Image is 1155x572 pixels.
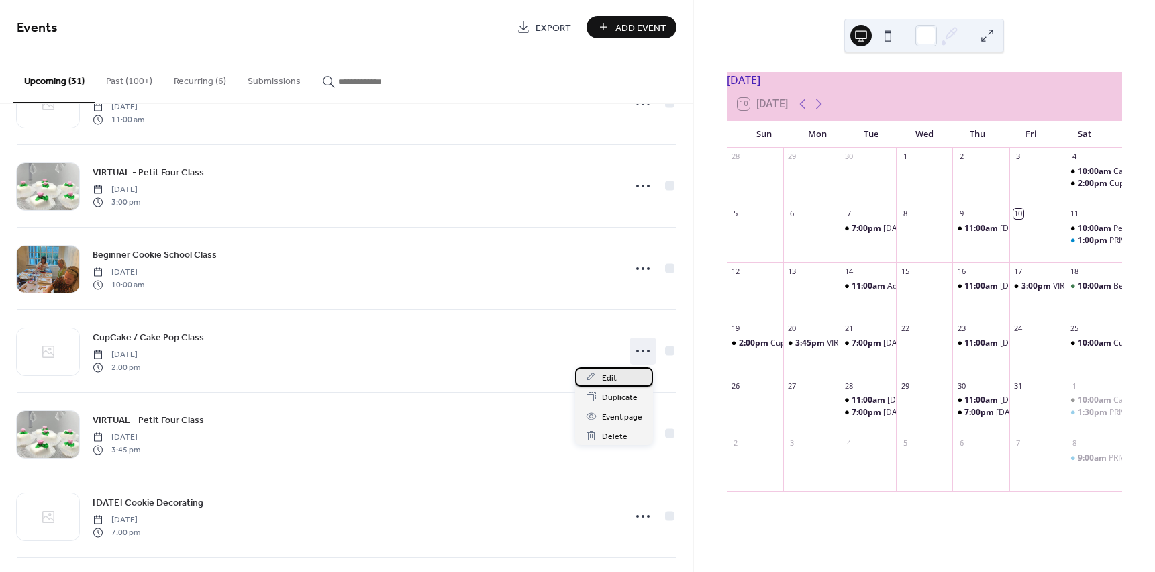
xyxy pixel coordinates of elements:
[952,395,1009,406] div: Halloween Cookie Decorating
[900,266,910,276] div: 15
[1066,407,1122,418] div: PRIVATE EVENT - Theegala Birthday Party
[900,324,910,334] div: 22
[1013,381,1023,391] div: 31
[852,223,883,234] span: 7:00pm
[93,101,144,113] span: [DATE]
[93,444,140,456] span: 3:45 pm
[952,407,1009,418] div: Halloween Cookie Decorating
[844,152,854,162] div: 30
[964,223,1000,234] span: 11:00am
[1066,223,1122,234] div: Petit Four Class
[93,361,140,373] span: 2:00 pm
[93,196,140,208] span: 3:00 pm
[1013,266,1023,276] div: 17
[1066,395,1122,406] div: Cake Making and Decorating
[900,438,910,448] div: 5
[237,54,311,102] button: Submissions
[951,121,1005,148] div: Thu
[840,281,896,292] div: Advanced Cookie Decorating
[791,121,844,148] div: Mon
[1013,152,1023,162] div: 3
[731,209,741,219] div: 5
[844,324,854,334] div: 21
[727,72,1122,88] div: [DATE]
[827,338,923,349] div: VIRTUAL - Petit Four Class
[1066,281,1122,292] div: Beginner Cookie School Class
[852,395,887,406] span: 11:00am
[727,338,783,349] div: CupCake / Cake Pop Class
[956,381,966,391] div: 30
[852,338,883,349] span: 7:00pm
[1013,209,1023,219] div: 10
[1066,166,1122,177] div: Cake Making and Decorating
[1066,338,1122,349] div: CupCake Bouquet Class
[93,331,204,345] span: CupCake / Cake Pop Class
[844,438,854,448] div: 4
[738,121,791,148] div: Sun
[1070,381,1080,391] div: 1
[1078,407,1109,418] span: 1:30pm
[731,381,741,391] div: 26
[787,438,797,448] div: 3
[93,432,140,444] span: [DATE]
[787,324,797,334] div: 20
[1000,281,1097,292] div: [DATE] Cookie Decorating
[956,438,966,448] div: 6
[93,248,217,263] span: Beginner Cookie School Class
[900,152,910,162] div: 1
[1070,324,1080,334] div: 25
[795,338,827,349] span: 3:45pm
[1066,178,1122,189] div: CupCake / Cake Pop Class
[787,152,797,162] div: 29
[93,113,144,126] span: 11:00 am
[93,495,203,510] a: [DATE] Cookie Decorating
[602,410,642,424] span: Event page
[17,15,58,41] span: Events
[1078,178,1109,189] span: 2:00pm
[844,381,854,391] div: 28
[95,54,163,102] button: Past (100+)
[964,395,1000,406] span: 11:00am
[964,407,996,418] span: 7:00pm
[93,514,140,526] span: [DATE]
[93,330,204,345] a: CupCake / Cake Pop Class
[964,281,1000,292] span: 11:00am
[1009,281,1066,292] div: VIRTUAL - Petit Four Class
[731,266,741,276] div: 12
[1021,281,1053,292] span: 3:00pm
[952,338,1009,349] div: Halloween Cookie Decorating
[163,54,237,102] button: Recurring (6)
[883,338,981,349] div: [DATE] Cookie Decorating
[1070,438,1080,448] div: 8
[1078,166,1113,177] span: 10:00am
[840,407,896,418] div: Halloween Cookie Decorating
[93,496,203,510] span: [DATE] Cookie Decorating
[93,412,204,428] a: VIRTUAL - Petit Four Class
[952,223,1009,234] div: Halloween Cookie Decorating
[770,338,868,349] div: CupCake / Cake Pop Class
[1078,223,1113,234] span: 10:00am
[840,338,896,349] div: Halloween Cookie Decorating
[956,152,966,162] div: 2
[1078,395,1113,406] span: 10:00am
[783,338,840,349] div: VIRTUAL - Petit Four Class
[93,414,204,428] span: VIRTUAL - Petit Four Class
[1005,121,1058,148] div: Fri
[1070,266,1080,276] div: 18
[852,407,883,418] span: 7:00pm
[93,247,217,263] a: Beginner Cookie School Class
[787,266,797,276] div: 13
[1070,209,1080,219] div: 11
[956,324,966,334] div: 23
[897,121,951,148] div: Wed
[587,16,676,38] button: Add Event
[900,381,910,391] div: 29
[1078,281,1113,292] span: 10:00am
[956,209,966,219] div: 9
[93,526,140,538] span: 7:00 pm
[1013,438,1023,448] div: 7
[1078,452,1109,464] span: 9:00am
[93,164,204,180] a: VIRTUAL - Petit Four Class
[739,338,770,349] span: 2:00pm
[1066,452,1122,464] div: PRIVATE EVENT - Cookie Decorating Chatsworth GA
